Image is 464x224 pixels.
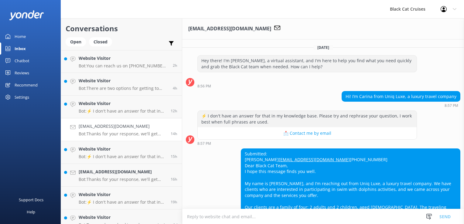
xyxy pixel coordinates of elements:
span: Sep 16 2025 09:25am (UTC +12:00) Pacific/Auckland [173,63,177,68]
p: Bot: Thanks for your response, we'll get back to you as soon as we can during opening hours. [79,131,166,137]
span: Sep 15 2025 10:58pm (UTC +12:00) Pacific/Auckland [171,108,177,114]
span: Sep 15 2025 08:39pm (UTC +12:00) Pacific/Auckland [171,154,177,159]
p: Bot: You can reach us on [PHONE_NUMBER] for Akaroa trips or [PHONE_NUMBER] for Lyttelton Ferries. [79,63,168,69]
strong: 8:57 PM [445,104,458,107]
h2: Conversations [66,23,177,34]
div: Reviews [15,67,29,79]
div: Chatbot [15,55,29,67]
a: Open [66,38,89,45]
p: Bot: Thanks for your response, we'll get back to you as soon as we can during opening hours. [79,177,166,182]
div: Hey there! I'm [PERSON_NAME], a virtual assistant, and I'm here to help you find what you need qu... [198,56,417,72]
div: Settings [15,91,29,103]
div: Support Docs [19,194,43,206]
div: ⚡ I don't have an answer for that in my knowledge base. Please try and rephrase your question, I ... [198,111,417,127]
span: [DATE] [314,45,333,50]
a: Website VisitorBot:There are two options for getting to [GEOGRAPHIC_DATA] from [GEOGRAPHIC_DATA]:... [61,73,182,96]
div: Recommend [15,79,38,91]
h4: Website Visitor [79,77,168,84]
div: Sep 15 2025 08:57pm (UTC +12:00) Pacific/Auckland [342,103,460,107]
p: Bot: ⚡ I don't have an answer for that in my knowledge base. Please try and rephrase your questio... [79,108,166,114]
span: Sep 15 2025 07:12pm (UTC +12:00) Pacific/Auckland [171,177,177,182]
a: [EMAIL_ADDRESS][DOMAIN_NAME] [279,157,350,162]
h4: Website Visitor [79,55,168,62]
strong: 8:56 PM [197,84,211,88]
div: Home [15,30,26,42]
strong: 8:57 PM [197,142,211,145]
a: Website VisitorBot:You can reach us on [PHONE_NUMBER] for Akaroa trips or [PHONE_NUMBER] for Lytt... [61,50,182,73]
h4: Website Visitor [79,191,166,198]
img: yonder-white-logo.png [9,10,44,20]
span: Sep 15 2025 09:03pm (UTC +12:00) Pacific/Auckland [171,131,177,136]
div: Help [27,206,35,218]
div: Open [66,37,86,46]
h4: Website Visitor [79,100,166,107]
a: Closed [89,38,115,45]
h4: Website Visitor [79,146,166,152]
div: Inbox [15,42,26,55]
span: Sep 16 2025 07:46am (UTC +12:00) Pacific/Auckland [173,86,177,91]
a: [EMAIL_ADDRESS][DOMAIN_NAME]Bot:Thanks for your response, we'll get back to you as soon as we can... [61,118,182,141]
div: Sep 15 2025 08:57pm (UTC +12:00) Pacific/Auckland [197,141,417,145]
a: Website VisitorBot:⚡ I don't have an answer for that in my knowledge base. Please try and rephras... [61,141,182,164]
h4: [EMAIL_ADDRESS][DOMAIN_NAME] [79,123,166,130]
h4: Website Visitor [79,214,169,221]
div: Closed [89,37,112,46]
p: Bot: ⚡ I don't have an answer for that in my knowledge base. Please try and rephrase your questio... [79,199,166,205]
a: Website VisitorBot:⚡ I don't have an answer for that in my knowledge base. Please try and rephras... [61,187,182,209]
a: Website VisitorBot:⚡ I don't have an answer for that in my knowledge base. Please try and rephras... [61,96,182,118]
div: Hi! I’m Carina from Uniq Luxe, a luxury travel company [342,91,460,102]
h4: [EMAIL_ADDRESS][DOMAIN_NAME] [79,168,166,175]
a: [EMAIL_ADDRESS][DOMAIN_NAME]Bot:Thanks for your response, we'll get back to you as soon as we can... [61,164,182,187]
div: Sep 15 2025 08:56pm (UTC +12:00) Pacific/Auckland [197,84,417,88]
button: 📩 Contact me by email [198,127,417,139]
p: Bot: ⚡ I don't have an answer for that in my knowledge base. Please try and rephrase your questio... [79,154,166,159]
h3: [EMAIL_ADDRESS][DOMAIN_NAME] [188,25,271,33]
span: Sep 15 2025 04:20pm (UTC +12:00) Pacific/Auckland [171,199,177,205]
p: Bot: There are two options for getting to [GEOGRAPHIC_DATA] from [GEOGRAPHIC_DATA]: the French Co... [79,86,168,91]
